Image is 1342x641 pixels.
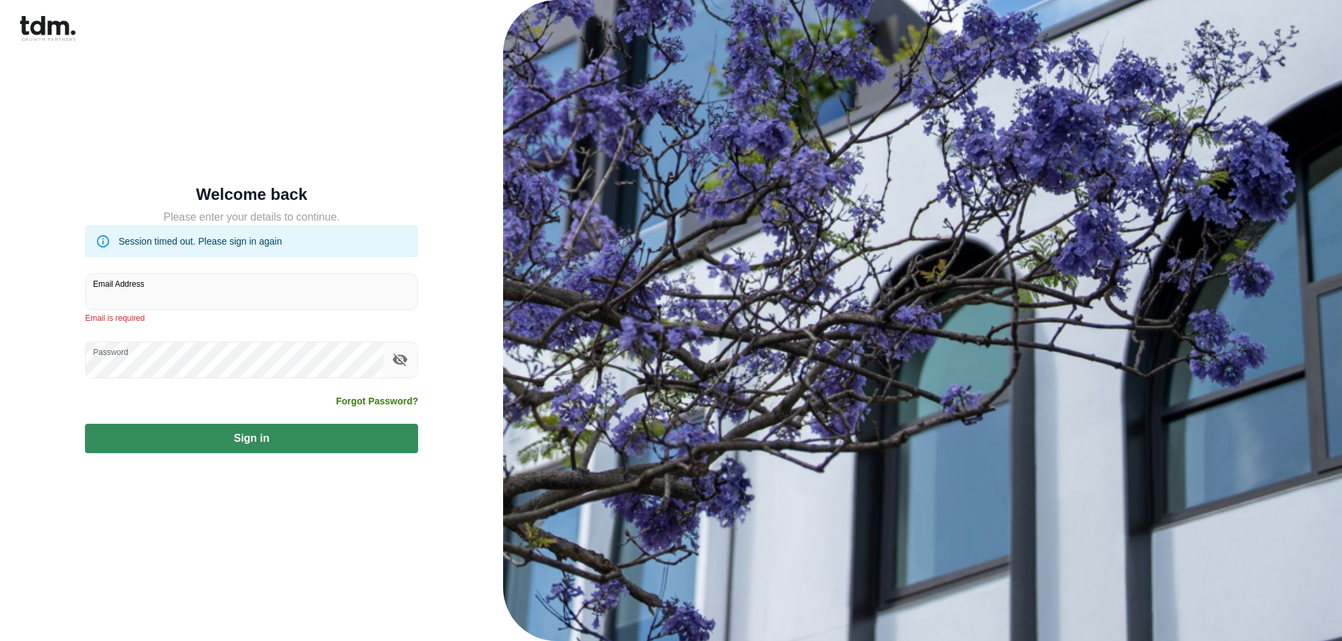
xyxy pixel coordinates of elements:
h5: Please enter your details to continue. [85,209,418,225]
h5: Welcome back [85,188,418,201]
button: Sign in [85,424,418,453]
p: Email is required [85,312,418,326]
button: toggle password visibility [389,348,411,371]
label: Password [93,346,128,358]
label: Email Address [93,278,145,289]
a: Forgot Password? [336,394,418,408]
div: Session timed out. Please sign in again [118,229,282,253]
